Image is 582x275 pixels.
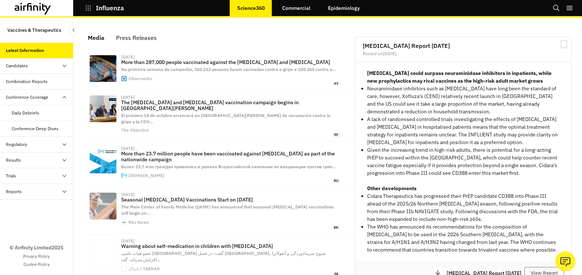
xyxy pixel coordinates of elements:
[367,70,552,84] strong: [MEDICAL_DATA] could surpass neuraminidase inhibitors in inpatients, while new prophylactics may ...
[12,125,59,132] div: Conference Deep Dives
[83,91,352,142] a: [DATE]The [MEDICAL_DATA] and [MEDICAL_DATA] vaccination campaign begins in [GEOGRAPHIC_DATA][PERS...
[367,185,417,192] strong: Other developments
[90,239,116,266] img: 2120495_865.jpg
[122,173,127,178] img: favicon.ico
[128,220,149,225] div: Rks News
[121,243,340,249] p: Warning about self-medication in children with [MEDICAL_DATA]
[121,164,336,169] span: Более 23,7 млн граждан привились в рамках Всероссийской кампании по вакцинации против грип …
[6,63,28,69] div: Candidates
[559,40,568,49] svg: Bookmark Report
[363,52,564,56] div: Posted on [DATE]
[6,157,21,163] div: Results
[10,244,63,252] p: © Airfinity Limited 2025
[83,142,352,188] a: [DATE]More than 23.7 million people have been vaccinated against [MEDICAL_DATA] as part of the na...
[121,192,135,197] div: [DATE]
[122,266,127,271] img: favicon.ico
[333,132,340,137] span: es
[90,95,116,122] img: IMAGEN-REDES-17-1.png
[121,151,340,162] p: More than 23.7 million people have been vaccinated against [MEDICAL_DATA] as part of the nationwi...
[85,2,124,14] button: Influenza
[6,47,44,54] div: Latest Information
[237,5,265,11] p: Science360
[121,128,149,132] div: The Objective
[128,267,160,271] div: تابناک | TABNAK
[6,94,48,101] div: Conference Coverage
[116,32,157,43] div: Press Releases
[121,99,340,111] p: The [MEDICAL_DATA] and [MEDICAL_DATA] vaccination campaign begins in [GEOGRAPHIC_DATA][PERSON_NAME]
[121,59,340,65] p: More than 287,000 people vaccinated against the [MEDICAL_DATA] and [MEDICAL_DATA]
[83,50,352,91] a: [DATE]More than 287,000 people vaccinated against the [MEDICAL_DATA] and [MEDICAL_DATA]Na primeir...
[90,147,116,173] img: social_logo_1640x856.jpg
[6,141,27,148] div: Regulatory
[90,55,116,82] img: https%3A%2F%2Fbordalo.observador.pt%2Fv2%2Frs%3Afill%3A770%3A403%2Fc%3A2000%3A1122%3Anowe%3A0%3A0...
[121,113,331,124] span: El próximo 14 de octubre arrancará en [GEOGRAPHIC_DATA][PERSON_NAME] de vacunación contra la grip...
[122,76,127,81] img: apple-touch-icon.png
[69,25,78,35] button: Close Sidebar
[122,220,127,225] img: RKS-400x400-1.png
[83,188,352,234] a: [DATE]Seasonal [MEDICAL_DATA] Vaccinations Start on [DATE]The Main Center of Family Medicine (QKM...
[88,32,104,43] div: Media
[367,223,560,254] p: The WHO has announced its recommendations for the composition of [MEDICAL_DATA] to be used in the...
[23,253,50,260] a: Privacy Policy
[121,197,340,203] p: Seasonal [MEDICAL_DATA] Vaccinations Start on [DATE]
[121,146,135,151] div: [DATE]
[7,23,61,37] p: Vaccines & Therapeutics
[6,173,16,179] div: Trials
[90,193,116,219] img: vaksina-1.jpg
[23,261,50,268] a: Cookie Policy
[128,173,164,178] div: [DOMAIN_NAME]
[367,192,560,223] p: Cidara Therapeutics has progressed their PrEP candidate CD388 into Phase III ahead of the 2025/26...
[6,78,48,85] div: Combination Reports
[121,95,135,99] div: [DATE]
[121,67,336,72] span: Na primeira semana da campanha, 182.222 pessoas foram vacinadas contra a gripe e 105.264 contra a …
[332,178,340,183] span: ru
[128,76,153,81] div: Observador
[367,85,560,116] p: Neuraminidase inhibitors such as [MEDICAL_DATA] have long been the standard of care, however, Xof...
[367,116,560,146] p: A lack of randomised controlled trials investigating the effects of [MEDICAL_DATA] and [MEDICAL_D...
[332,225,340,230] span: en
[121,250,326,262] span: عضو هیات علمی [GEOGRAPHIC_DATA] گفت: در فصل [GEOGRAPHIC_DATA]، شیوع سرماخوردگی و آنفولانزا افزایش...
[12,110,39,116] div: Daily Debriefs
[553,2,560,14] button: Search
[363,43,564,49] h2: [MEDICAL_DATA] Report [DATE]
[121,55,135,59] div: [DATE]
[367,146,560,177] p: Given the increasing trend in high-risk adults, there is potential for a long-acting PrEP to succ...
[96,5,124,11] p: Influenza
[121,239,135,243] div: [DATE]
[6,188,22,195] div: Reports
[121,204,334,216] span: The Main Center of Family Medicine (QKMF) has announced that seasonal [MEDICAL_DATA] vaccinations...
[333,82,340,86] span: pt
[555,251,575,271] button: Ask our analysts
